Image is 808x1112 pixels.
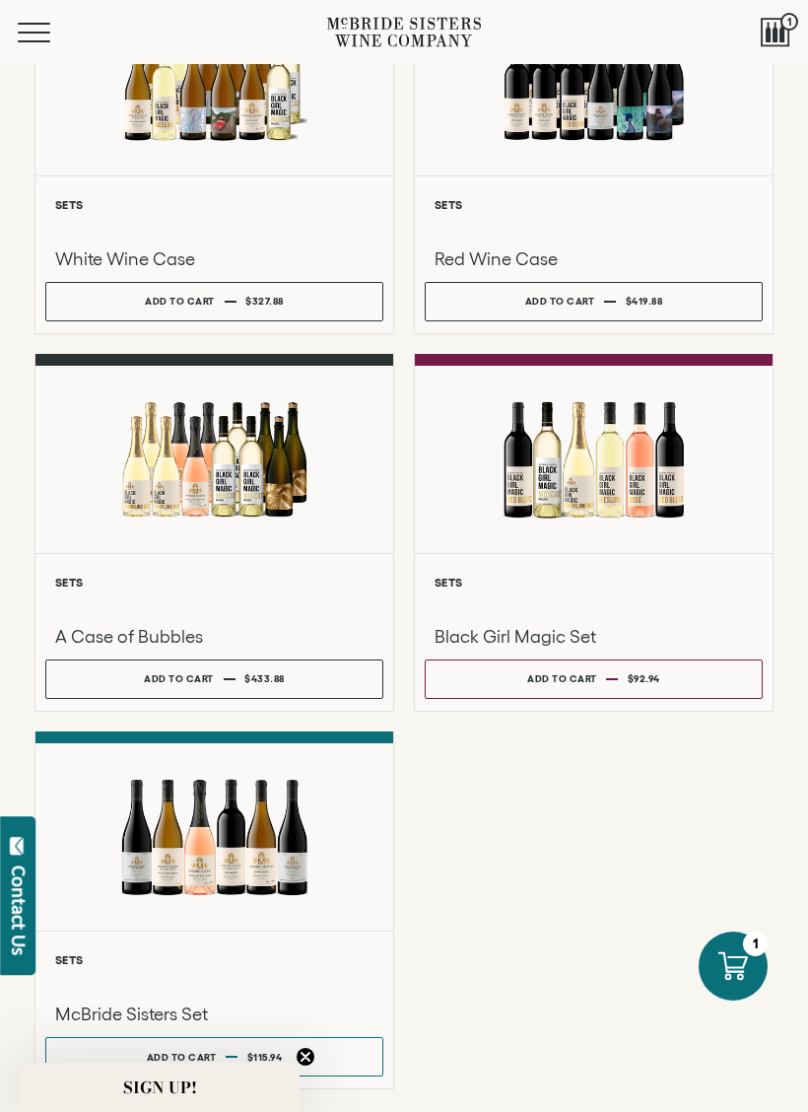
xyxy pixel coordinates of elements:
[147,1043,217,1072] div: Add to cart
[34,354,394,712] a: A Case of Bubbles Sets A Case of Bubbles Add to cart $433.88
[296,1047,315,1067] button: Close teaser
[244,673,285,684] span: $433.88
[55,198,373,211] h6: Sets
[45,660,383,699] button: Add to cart $433.88
[123,1076,197,1099] span: SIGN UP!
[435,198,753,211] h6: Sets
[55,1002,373,1027] h3: McBride Sisters Set
[55,576,373,589] h6: Sets
[425,282,763,321] button: Add to cart $419.88
[525,287,595,315] div: Add to cart
[144,664,214,693] div: Add to cart
[780,13,798,31] span: 1
[435,576,753,589] h6: Sets
[628,673,660,684] span: $92.94
[9,866,29,955] div: Contact Us
[435,624,753,650] h3: Black Girl Magic Set
[55,246,373,272] h3: White Wine Case
[743,932,768,956] div: 1
[245,296,284,307] span: $327.88
[20,1063,300,1112] div: SIGN UP!Close teaser
[55,953,373,966] h6: Sets
[145,287,215,315] div: Add to cart
[34,731,394,1089] a: McBride Sisters Set Sets McBride Sisters Set Add to cart $115.94
[527,664,597,693] div: Add to cart
[45,1037,383,1077] button: Add to cart $115.94
[435,246,753,272] h3: Red Wine Case
[626,296,663,307] span: $419.88
[414,354,774,712] a: Black Girl Magic Set Sets Black Girl Magic Set Add to cart $92.94
[425,660,763,699] button: Add to cart $92.94
[45,282,383,321] button: Add to cart $327.88
[247,1052,283,1063] span: $115.94
[18,23,89,42] button: Mobile Menu Trigger
[55,624,373,650] h3: A Case of Bubbles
